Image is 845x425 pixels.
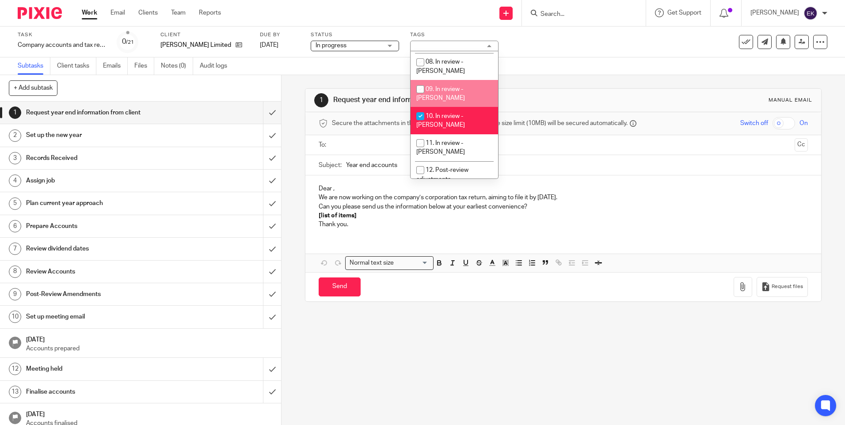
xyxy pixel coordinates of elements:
img: svg%3E [803,6,818,20]
p: Can you please send us the information below at your earliest convenience? [319,202,807,211]
a: Work [82,8,97,17]
div: 12 [9,363,21,375]
small: /21 [126,40,134,45]
button: Cc [795,138,808,152]
button: + Add subtask [9,80,57,95]
h1: Request year end information from client [26,106,178,119]
p: [PERSON_NAME] [750,8,799,17]
h1: Request year end information from client [333,95,582,105]
button: Request files [757,277,808,297]
div: 2 [9,129,21,142]
a: Files [134,57,154,75]
div: 4 [9,175,21,187]
input: Search [540,11,619,19]
a: Clients [138,8,158,17]
a: Email [110,8,125,17]
p: Accounts prepared [26,344,273,353]
h1: Set up the new year [26,129,178,142]
div: Company accounts and tax return [18,41,106,49]
div: Manual email [769,97,812,104]
div: 7 [9,243,21,255]
span: On [799,119,808,128]
h1: [DATE] [26,408,273,419]
span: 10. In review - [PERSON_NAME] [416,113,465,129]
div: 10 [9,311,21,323]
h1: Prepare Accounts [26,220,178,233]
h1: Review Accounts [26,265,178,278]
label: To: [319,140,328,149]
img: Pixie [18,7,62,19]
strong: [list of items] [319,212,357,219]
span: [DATE] [260,42,278,48]
span: Switch off [740,119,768,128]
label: Tags [410,31,499,38]
p: [PERSON_NAME] Limited [160,41,231,49]
h1: Plan current year approach [26,197,178,210]
a: Notes (0) [161,57,193,75]
h1: [DATE] [26,333,273,344]
div: 5 [9,197,21,210]
div: 1 [9,106,21,119]
p: We are now working on the company’s corporation tax return, aiming to file it by [DATE]. [319,193,807,202]
label: Due by [260,31,300,38]
label: Status [311,31,399,38]
span: Secure the attachments in this message. Files exceeding the size limit (10MB) will be secured aut... [332,119,628,128]
span: 09. In review - [PERSON_NAME] [416,86,465,102]
div: Search for option [345,256,434,270]
h1: Review dividend dates [26,242,178,255]
a: Client tasks [57,57,96,75]
div: 1 [314,93,328,107]
a: Team [171,8,186,17]
div: 3 [9,152,21,164]
h1: Assign job [26,174,178,187]
div: 9 [9,288,21,300]
h1: Post-Review Amendments [26,288,178,301]
h1: Meeting held [26,362,178,376]
div: 8 [9,266,21,278]
input: Search for option [396,258,428,268]
span: Normal text size [347,258,396,268]
span: 08. In review - [PERSON_NAME] [416,59,465,74]
a: Emails [103,57,128,75]
div: 6 [9,220,21,232]
a: Reports [199,8,221,17]
a: Audit logs [200,57,234,75]
h1: Records Received [26,152,178,165]
a: Subtasks [18,57,50,75]
label: Task [18,31,106,38]
span: In progress [316,42,346,49]
label: Client [160,31,249,38]
h1: Set up meeting email [26,310,178,323]
span: 11. In review - [PERSON_NAME] [416,140,465,156]
label: Subject: [319,161,342,170]
span: 12. Post-review adjustments [416,167,468,182]
h1: Finalise accounts [26,385,178,398]
div: 0 [122,37,134,47]
div: 13 [9,386,21,398]
p: Dear , [319,184,807,193]
span: Request files [772,283,803,290]
input: Send [319,277,361,296]
span: Get Support [667,10,701,16]
p: Thank you. [319,220,807,229]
